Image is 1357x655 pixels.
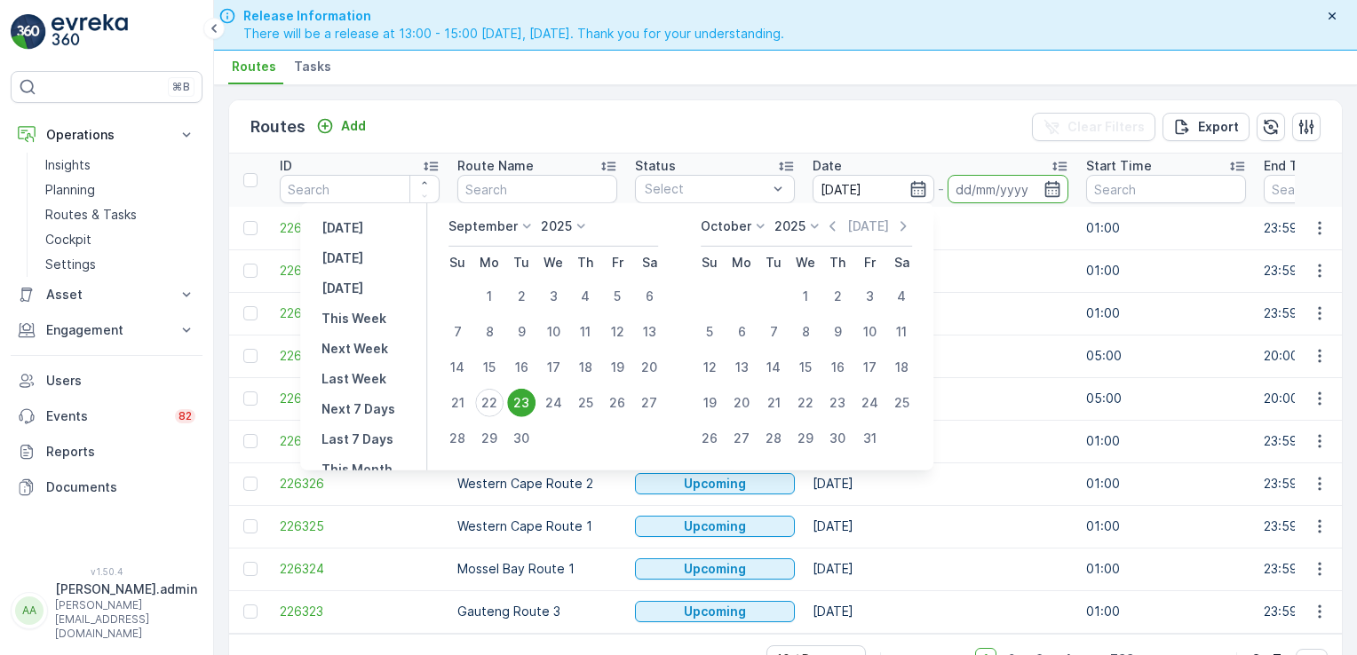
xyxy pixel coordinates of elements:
[855,389,884,417] div: 24
[38,153,202,178] a: Insights
[280,475,440,493] a: 226326
[727,318,756,346] div: 6
[314,308,393,329] button: This Week
[823,282,852,311] div: 2
[45,156,91,174] p: Insights
[684,475,746,493] p: Upcoming
[1086,157,1152,175] p: Start Time
[443,318,472,346] div: 7
[280,560,440,578] a: 226324
[1163,113,1250,141] button: Export
[280,157,292,175] p: ID
[243,349,258,363] div: Toggle Row Selected
[701,217,751,235] p: October
[804,292,1077,335] td: [DATE]
[280,347,440,365] a: 226407
[759,424,788,453] div: 28
[243,519,258,533] div: Toggle Row Selected
[280,219,440,237] a: 226525
[695,318,724,346] div: 5
[855,282,884,311] div: 3
[684,517,746,535] p: Upcoming
[855,318,884,346] div: 10
[280,304,440,322] a: 226523
[475,318,504,346] div: 8
[1086,347,1246,365] p: 05:00
[635,389,663,417] div: 27
[443,353,472,382] div: 14
[855,353,884,382] div: 17
[314,248,370,269] button: Today
[507,424,536,453] div: 30
[280,603,440,620] a: 226323
[243,604,258,619] div: Toggle Row Selected
[726,247,758,279] th: Monday
[321,461,393,478] p: This Month
[603,353,631,382] div: 19
[759,353,788,382] div: 14
[314,278,370,299] button: Tomorrow
[1086,390,1246,407] p: 05:00
[314,399,402,420] button: Next 7 Days
[813,157,842,175] p: Date
[457,475,617,493] p: Western Cape Route 2
[1086,262,1246,280] p: 01:00
[571,282,599,311] div: 4
[243,25,784,43] span: There will be a release at 13:00 - 15:00 [DATE], [DATE]. Thank you for your understanding.
[804,207,1077,249] td: [DATE]
[321,219,363,237] p: [DATE]
[321,280,363,297] p: [DATE]
[46,126,167,144] p: Operations
[1086,219,1246,237] p: 01:00
[727,424,756,453] div: 27
[571,318,599,346] div: 11
[11,566,202,577] span: v 1.50.4
[457,175,617,203] input: Search
[280,390,440,407] a: 226406
[55,598,197,641] p: [PERSON_NAME][EMAIL_ADDRESS][DOMAIN_NAME]
[813,175,934,203] input: dd/mm/yyyy
[280,262,440,280] span: 226524
[684,560,746,578] p: Upcoming
[823,424,852,453] div: 30
[635,318,663,346] div: 13
[537,247,569,279] th: Wednesday
[341,117,366,135] p: Add
[475,282,504,311] div: 1
[294,58,331,75] span: Tasks
[38,252,202,277] a: Settings
[280,432,440,450] a: 226327
[314,429,401,450] button: Last 7 Days
[635,558,795,580] button: Upcoming
[457,517,617,535] p: Western Cape Route 1
[15,596,44,625] div: AA
[280,517,440,535] a: 226325
[885,247,917,279] th: Saturday
[695,424,724,453] div: 26
[1086,517,1246,535] p: 01:00
[11,470,202,505] a: Documents
[847,217,889,235] p: [DATE]
[475,353,504,382] div: 15
[635,353,663,382] div: 20
[45,256,96,273] p: Settings
[172,80,190,94] p: ⌘B
[243,434,258,448] div: Toggle Row Selected
[887,282,916,311] div: 4
[321,249,363,267] p: [DATE]
[475,389,504,417] div: 22
[46,372,195,390] p: Users
[46,286,167,304] p: Asset
[790,247,821,279] th: Wednesday
[603,318,631,346] div: 12
[38,202,202,227] a: Routes & Tasks
[243,7,784,25] span: Release Information
[1086,432,1246,450] p: 01:00
[804,335,1077,377] td: [DATE]
[321,400,395,418] p: Next 7 Days
[804,590,1077,633] td: [DATE]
